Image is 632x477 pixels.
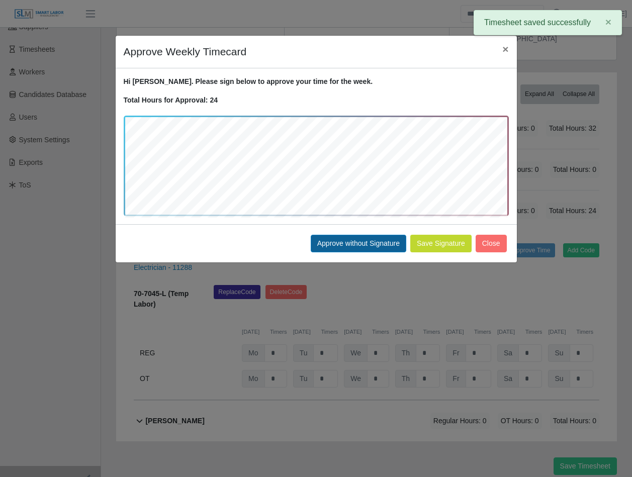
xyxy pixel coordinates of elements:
strong: Total Hours for Approval: 24 [124,96,218,104]
button: Save Signature [410,235,472,252]
button: Approve without Signature [311,235,406,252]
span: × [605,16,611,28]
span: × [502,43,508,55]
h4: Approve Weekly Timecard [124,44,247,60]
strong: Hi [PERSON_NAME]. Please sign below to approve your time for the week. [124,77,373,85]
div: Timesheet saved successfully [474,10,622,35]
button: Close [476,235,507,252]
button: Close [494,36,516,62]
